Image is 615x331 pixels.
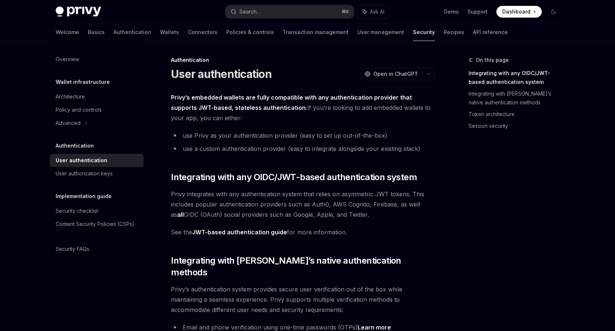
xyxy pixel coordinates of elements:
[177,211,184,218] strong: all
[50,103,143,116] a: Policy and controls
[360,68,422,80] button: Open in ChatGPT
[171,94,412,111] strong: Privy’s embedded wallets are fully compatible with any authentication provider that supports JWT-...
[171,130,435,141] li: use Privy as your authentication provider (easy to set up out-of-the-box)
[50,154,143,167] a: User authentication
[113,23,151,41] a: Authentication
[50,217,143,231] a: Content Security Policies (CSPs)
[171,56,435,64] div: Authentication
[444,23,464,41] a: Recipes
[469,88,565,108] a: Integrating with [PERSON_NAME]’s native authentication methods
[56,105,102,114] div: Policy and controls
[50,167,143,180] a: User authorization keys
[56,245,89,253] div: Security FAQs
[50,204,143,217] a: Security checklist
[56,220,134,228] div: Content Security Policies (CSPs)
[88,23,105,41] a: Basics
[467,8,488,15] a: Support
[476,56,509,64] span: On this page
[160,23,179,41] a: Wallets
[56,207,98,215] div: Security checklist
[56,55,79,64] div: Overview
[357,23,404,41] a: User management
[56,23,79,41] a: Welcome
[171,255,435,278] span: Integrating with [PERSON_NAME]’s native authentication methods
[226,23,274,41] a: Policies & controls
[370,8,384,15] span: Ask AI
[171,284,435,315] span: Privy’s authentication system provides secure user verification out of the box while maintaining ...
[56,92,85,101] div: Architecture
[56,141,94,150] h5: Authentication
[56,78,110,86] h5: Wallet infrastructure
[56,156,107,165] div: User authentication
[56,192,112,201] h5: Implementation guide
[171,67,272,81] h1: User authentication
[188,23,217,41] a: Connectors
[50,242,143,256] a: Security FAQs
[56,7,101,17] img: dark logo
[192,228,287,236] a: JWT-based authentication guide
[56,169,113,178] div: User authorization keys
[469,120,565,132] a: Session security
[469,67,565,88] a: Integrating with any OIDC/JWT-based authentication system
[171,189,435,220] span: Privy integrates with any authentication system that relies on asymmetric JWT tokens. This includ...
[342,9,349,15] span: ⌘ K
[413,23,435,41] a: Security
[548,6,559,18] button: Toggle dark mode
[171,227,435,237] span: See the for more information.
[496,6,542,18] a: Dashboard
[502,8,530,15] span: Dashboard
[473,23,508,41] a: API reference
[171,171,417,183] span: Integrating with any OIDC/JWT-based authentication system
[469,108,565,120] a: Token architecture
[444,8,459,15] a: Demo
[50,53,143,66] a: Overview
[50,90,143,103] a: Architecture
[357,5,389,18] button: Ask AI
[171,144,435,154] li: use a custom authentication provider (easy to integrate alongside your existing stack)
[56,119,81,127] div: Advanced
[171,92,435,123] span: If you’re looking to add embedded wallets to your app, you can either:
[239,7,260,16] div: Search...
[283,23,348,41] a: Transaction management
[225,5,354,18] button: Search...⌘K
[373,70,418,78] span: Open in ChatGPT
